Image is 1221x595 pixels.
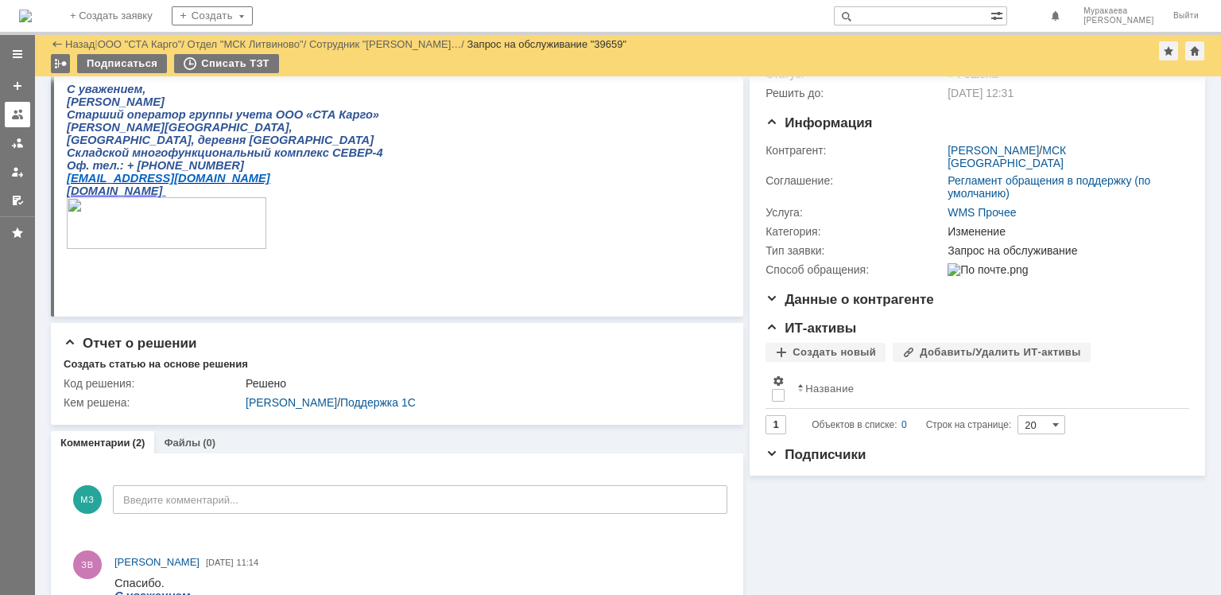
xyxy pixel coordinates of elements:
[246,396,721,409] div: /
[766,225,944,238] div: Категория:
[51,54,70,73] div: Работа с массовостью
[114,556,200,568] span: [PERSON_NAME]
[188,38,304,50] a: Отдел "МСК Литвиново"
[791,368,1176,409] th: Название
[766,321,856,336] span: ИТ-активы
[114,554,200,570] a: [PERSON_NAME]
[188,38,309,50] div: /
[1185,41,1204,60] div: Сделать домашней страницей
[1083,6,1154,16] span: Муракаева
[64,336,196,351] span: Отчет о решении
[948,174,1150,200] a: Регламент обращения в поддержку (по умолчанию)
[948,206,1016,219] a: WMS Прочее
[64,358,248,371] div: Создать статью на основе решения
[772,375,785,387] span: Настройки
[203,437,215,449] div: (0)
[19,10,32,22] img: logo
[766,292,934,307] span: Данные о контрагенте
[948,244,1181,257] div: Запрос на обслуживание
[65,38,95,50] a: Назад
[805,383,854,395] div: Название
[948,144,1039,157] a: [PERSON_NAME]
[5,130,30,156] a: Заявки в моей ответственности
[98,38,182,50] a: ООО "СТА Карго"
[901,415,907,434] div: 0
[309,38,461,50] a: Сотрудник "[PERSON_NAME]…
[812,415,1011,434] i: Строк на странице:
[948,144,1066,169] a: МСК [GEOGRAPHIC_DATA]
[5,102,30,127] a: Заявки на командах
[1083,16,1154,25] span: [PERSON_NAME]
[5,188,30,213] a: Мои согласования
[467,38,627,50] div: Запрос на обслуживание "39659"
[5,73,30,99] a: Создать заявку
[133,437,145,449] div: (2)
[246,377,721,390] div: Решено
[766,174,944,187] div: Соглашение:
[64,377,242,390] div: Код решения:
[60,437,130,449] a: Комментарии
[237,558,259,567] span: 11:14
[164,437,200,449] a: Файлы
[95,37,97,49] div: |
[948,263,1028,276] img: По почте.png
[1159,41,1178,60] div: Добавить в избранное
[172,6,253,25] div: Создать
[246,396,337,409] a: [PERSON_NAME]
[766,244,944,257] div: Тип заявки:
[766,206,944,219] div: Услуга:
[766,447,866,462] span: Подписчики
[309,38,467,50] div: /
[766,263,944,276] div: Способ обращения:
[948,225,1181,238] div: Изменение
[948,144,1181,169] div: /
[64,396,242,409] div: Кем решена:
[766,87,944,99] div: Решить до:
[766,144,944,157] div: Контрагент:
[812,419,897,430] span: Объектов в списке:
[766,115,872,130] span: Информация
[98,38,188,50] div: /
[19,10,32,22] a: Перейти на домашнюю страницу
[73,485,102,514] span: МЗ
[5,159,30,185] a: Мои заявки
[990,7,1006,22] span: Расширенный поиск
[206,558,234,567] span: [DATE]
[948,87,1014,99] span: [DATE] 12:31
[16,259,259,270] span: Email отправителя: [EMAIL_ADDRESS][DOMAIN_NAME]
[340,396,416,409] a: Поддержка 1С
